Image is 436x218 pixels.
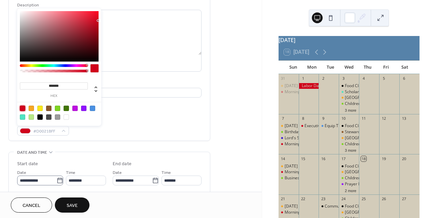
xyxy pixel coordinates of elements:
div: #417505 [64,106,69,111]
div: Community Hymn Sing [319,204,339,209]
div: [DATE] School [285,123,311,129]
div: Morning Worship [285,169,317,175]
div: [DATE] School [285,83,311,89]
div: Sunday School [279,204,299,209]
div: [GEOGRAPHIC_DATA] [345,210,386,215]
span: Date [113,169,122,176]
div: Scholarship Meeting [345,89,383,95]
button: Cancel [11,197,52,213]
div: #4A90E2 [90,106,95,111]
div: Morning Worship [279,141,299,147]
div: Mon [302,61,321,74]
div: Sat [396,61,414,74]
div: [DATE] [279,36,420,44]
div: Food Closet [345,123,367,129]
div: Wed [340,61,358,74]
button: 3 more [342,147,359,153]
span: Time [66,169,75,176]
div: Equip Training [325,123,352,129]
div: Morning Worship [285,89,317,95]
div: Food Closet [345,83,367,89]
div: 4 [361,76,366,81]
div: 12 [381,116,386,121]
span: #D0021BFF [33,128,58,135]
div: #F8E71C [37,106,43,111]
div: Children's Activities [345,141,381,147]
div: Children's Activities [345,175,381,181]
div: Start date [17,160,38,168]
span: Date [17,169,26,176]
div: [DATE] School [285,204,311,209]
div: Prayer Meeting [345,181,374,187]
div: Sunday School [279,83,299,89]
div: Birthday Recognition [279,129,299,135]
div: Food Closet [345,163,367,169]
div: Lord's Supper [279,135,299,141]
div: Community Hymn Sing [325,204,367,209]
div: Children's Activities [339,141,359,147]
div: Prayer Meeting [339,181,359,187]
div: #F5A623 [29,106,34,111]
div: Scholarship Meeting [339,89,359,95]
div: 21 [281,196,286,202]
div: Morning Worship [279,89,299,95]
div: Stewardship Meeting [339,129,359,135]
div: Filling Station [339,95,359,101]
div: Executive Board Meeting [304,123,351,129]
div: [DATE] School [285,163,311,169]
div: 8 [301,116,306,121]
div: Location [17,80,200,87]
div: 3 [341,76,346,81]
div: 10 [341,116,346,121]
div: Business Meeting [279,175,299,181]
div: 20 [401,156,406,161]
div: Stewardship Meeting [345,129,385,135]
div: 13 [401,116,406,121]
div: #000000 [37,114,43,120]
div: 15 [301,156,306,161]
div: [GEOGRAPHIC_DATA] [345,95,386,101]
label: hex [20,94,88,98]
div: 31 [281,76,286,81]
div: Fri [377,61,395,74]
div: Children's Activities [345,101,381,107]
div: End date [113,160,132,168]
div: #9013FE [81,106,86,111]
div: #4A4A4A [46,114,51,120]
div: 9 [321,116,326,121]
div: Children's Activities [339,101,359,107]
div: Birthday Recognition [285,129,323,135]
div: Morning Worship [279,169,299,175]
div: 11 [361,116,366,121]
div: 26 [381,196,386,202]
div: #BD10E0 [72,106,78,111]
div: [GEOGRAPHIC_DATA] [345,169,386,175]
div: [GEOGRAPHIC_DATA] [345,135,386,141]
div: 22 [301,196,306,202]
div: Filling Station [339,210,359,215]
div: 18 [361,156,366,161]
div: #B8E986 [29,114,34,120]
span: Save [67,202,78,209]
div: Food Closet [339,83,359,89]
div: 5 [381,76,386,81]
span: Time [161,169,171,176]
div: Sun [284,61,302,74]
div: Executive Board Meeting [299,123,319,129]
span: Cancel [23,202,40,209]
div: Thu [358,61,377,74]
div: 23 [321,196,326,202]
div: Filling Station [339,135,359,141]
div: Labor Day [299,83,319,89]
div: Children's Activities [339,175,359,181]
div: Morning Worship [285,141,317,147]
div: 16 [321,156,326,161]
div: #50E3C2 [20,114,25,120]
div: 25 [361,196,366,202]
div: 6 [401,76,406,81]
button: 3 more [342,107,359,113]
div: Food Closet [339,204,359,209]
div: Filling Station [339,169,359,175]
div: 7 [281,116,286,121]
div: Morning Worship [279,210,299,215]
